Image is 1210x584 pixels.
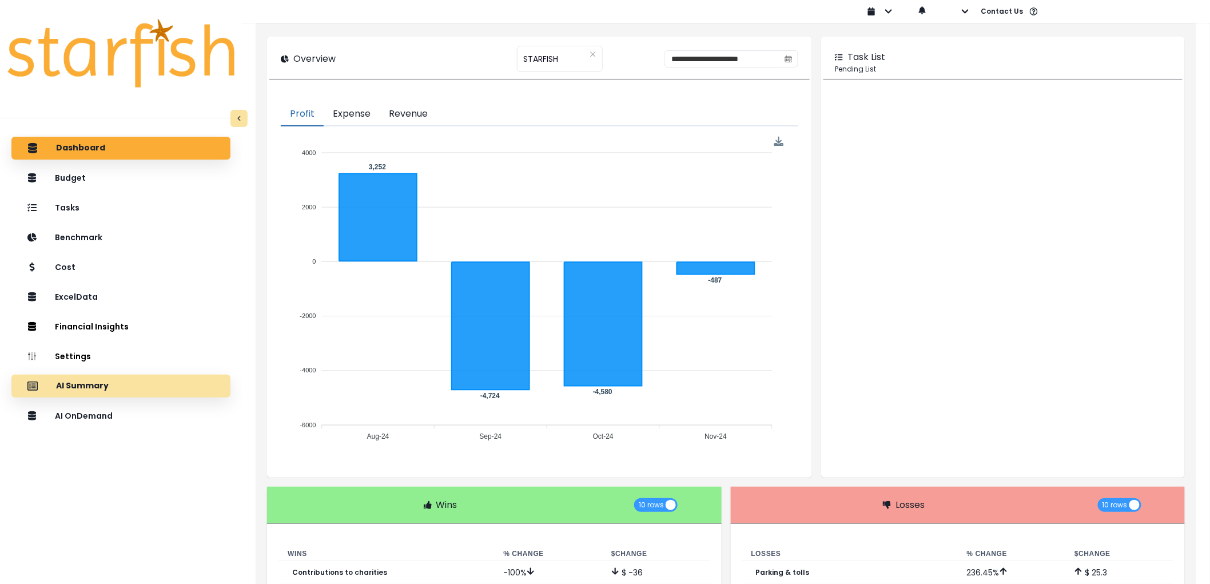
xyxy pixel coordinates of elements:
[302,149,316,156] tspan: 4000
[1102,498,1128,512] span: 10 rows
[835,64,1171,74] p: Pending List
[56,381,109,391] p: AI Summary
[11,404,230,427] button: AI OnDemand
[55,292,98,302] p: ExcelData
[11,285,230,308] button: ExcelData
[742,547,958,561] th: Losses
[590,51,596,58] svg: close
[55,411,113,421] p: AI OnDemand
[785,55,793,63] svg: calendar
[55,233,102,243] p: Benchmark
[278,547,494,561] th: Wins
[55,173,86,183] p: Budget
[494,561,602,584] td: -100 %
[436,498,457,512] p: Wins
[302,204,316,210] tspan: 2000
[11,226,230,249] button: Benchmark
[523,47,558,71] span: STARFISH
[367,432,389,440] tspan: Aug-24
[590,49,596,60] button: Clear
[11,345,230,368] button: Settings
[639,498,664,512] span: 10 rows
[11,315,230,338] button: Financial Insights
[494,547,602,561] th: % Change
[1065,561,1173,584] td: $ 25.3
[11,137,230,160] button: Dashboard
[313,258,316,265] tspan: 0
[324,102,380,126] button: Expense
[774,137,784,146] img: Download Profit
[300,312,316,319] tspan: -2000
[602,561,710,584] td: $ -36
[774,137,784,146] div: Menu
[11,196,230,219] button: Tasks
[11,375,230,398] button: AI Summary
[11,256,230,279] button: Cost
[11,166,230,189] button: Budget
[847,50,885,64] p: Task List
[1065,547,1173,561] th: $ Change
[300,367,316,374] tspan: -4000
[895,498,925,512] p: Losses
[958,561,1066,584] td: 236.45 %
[602,547,710,561] th: $ Change
[55,203,79,213] p: Tasks
[293,52,336,66] p: Overview
[56,143,105,153] p: Dashboard
[705,432,727,440] tspan: Nov-24
[593,432,614,440] tspan: Oct-24
[300,422,316,428] tspan: -6000
[756,569,810,577] p: Parking & tolls
[380,102,437,126] button: Revenue
[480,432,502,440] tspan: Sep-24
[281,102,324,126] button: Profit
[55,263,75,272] p: Cost
[958,547,1066,561] th: % Change
[292,569,387,577] p: Contributions to charities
